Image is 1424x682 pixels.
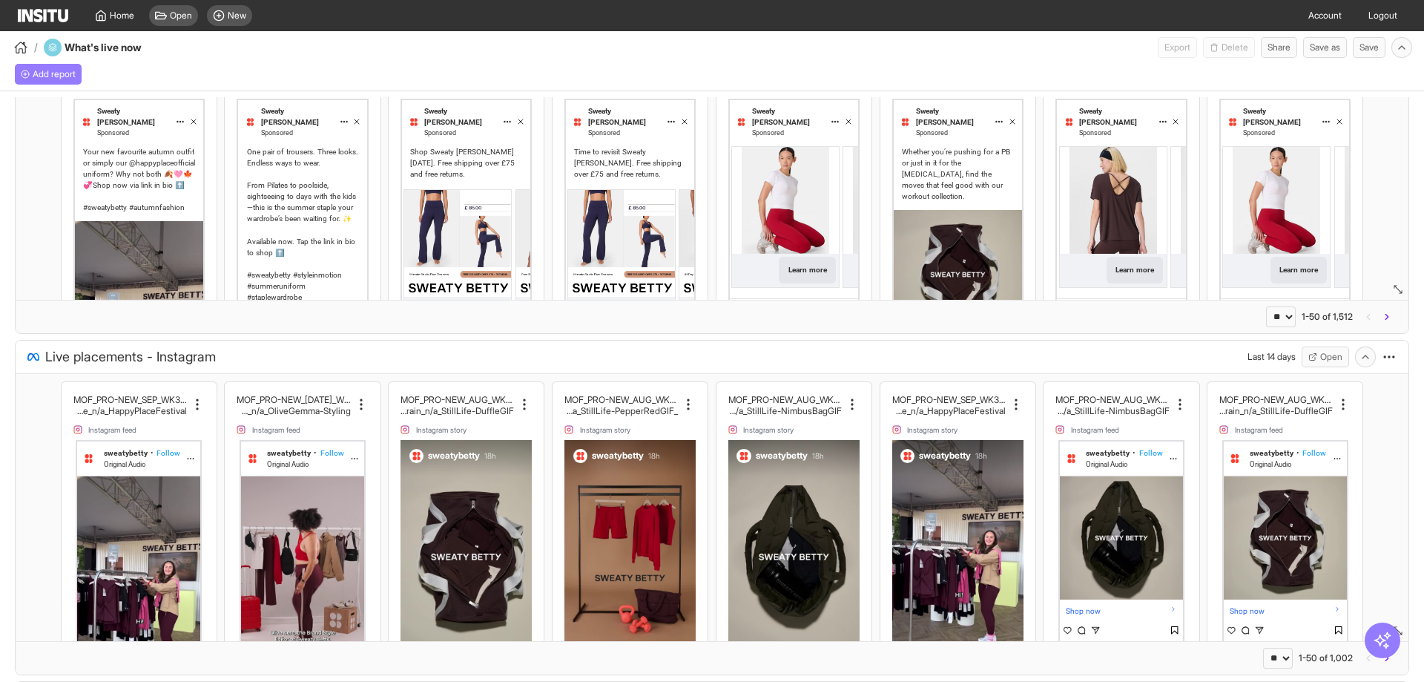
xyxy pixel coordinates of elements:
span: Sponsored [261,129,293,137]
div: Shop now [1060,600,1183,623]
div: What's live now [44,39,182,56]
h2: _MultiFran_Secondary_Train_n/a_StillLife-PepperRedGIF [564,405,678,416]
h2: t_MultiFran_Secondary_Live_n/a_StillLife-NimbusBagGIF [728,405,842,416]
div: One pair of trousers. Three looks. Endless ways to wear. From Pilates to poolside, sightseeing to... [247,146,359,304]
button: Delete [1203,37,1255,58]
span: You cannot delete a preset report. [1203,37,1255,58]
h4: What's live now [65,40,182,55]
img: sweatybetty [82,451,96,465]
span: sweatybetty [1086,448,1130,458]
button: Learn more [1107,257,1163,283]
svg: More Options [1168,453,1179,464]
span: sweatybetty [1250,448,1293,458]
span: Instagram story [907,426,957,433]
span: Instagram feed [88,426,136,433]
div: MOF_PRO-NEW_AUG_WK33_Video_10sUnder_FullPrice_MultiCat_MultiFran_Secondary_Train_n/a_StillLife-Du... [400,394,514,416]
span: Home [110,10,134,22]
button: Export [1158,37,1197,58]
button: Share [1261,37,1297,58]
div: 1-50 of 1,002 [1299,652,1353,664]
div: Add a report to get started [15,64,82,85]
span: Follow [1139,448,1163,458]
div: Shop now [1224,600,1347,623]
span: Follow [156,448,180,458]
div: Last 14 days [1247,351,1296,363]
h2: MOF_PRO-NEW_SEP_WK36_Video_30sUnder_FullPrice_Multi [892,394,1006,405]
span: Live placements - Instagram [45,347,216,367]
span: Sponsored [916,129,948,137]
h2: iCat_Explorer_GangGang_Live_n/a_OliveGemma-Styling [237,405,350,416]
div: MOF_PRO-NEW_JUL_WK31_Video_20sUnder_FullPrice_MultiCat_Explorer_GangGang_Live_n/a_OliveGemma-Styling [237,394,350,416]
span: Sponsored [752,129,784,137]
div: Time to revisit Sweaty [PERSON_NAME]. Free shipping over £75 and free returns. [574,146,686,180]
span: Sweaty [PERSON_NAME] [916,107,974,126]
h2: Cat_MultiFran_Secondary_Live_n/a_HappyPlaceFestival [73,405,187,416]
span: Sponsored [1079,129,1111,137]
span: Original Audio [104,460,145,468]
h2: MOF_PRO-NEW_AUG_WK33_Video_10sUnder_FullPrice_MultiCa [728,394,842,405]
svg: More Options [349,453,360,464]
span: Sweaty [PERSON_NAME] [1079,107,1137,126]
button: Save as [1303,37,1347,58]
span: sweatybetty [267,448,311,458]
span: Sponsored [1243,129,1275,137]
h2: MOF_PRO-NEW_AUG_WK33_Video_10sUnder_FullPrice_MultiCat [564,394,678,405]
span: Instagram feed [252,426,300,433]
span: Instagram story [743,426,794,433]
span: Instagram story [416,426,467,433]
h2: at_MultiFran_Secondary_Train_n/a_StillLife-DuffleGIF [1219,405,1333,416]
span: / [34,40,38,55]
span: Open [170,10,192,22]
h2: MOF_PRO-NEW_SEP_WK36_Video_30sUnder_FullPrice_Multi [73,394,187,405]
img: Sweaty Betty [571,116,584,128]
h2: t_MultiFran_Secondary_Live_n/a_StillLife-NimbusBagGIF [1055,405,1169,416]
span: New [228,10,246,22]
div: MOF_PRO-NEW_SEP_WK36_Video_30sUnder_FullPrice_MultiCat_MultiFran_Secondary_Live_n/a_HappyPlaceFes... [73,394,187,416]
button: Open [1302,347,1349,367]
button: Add report [15,64,82,85]
div: MOF_PRO-NEW_AUG_WK33_Video_10sUnder_FullPrice_MultiCat_MultiFran_Secondary_Live_n/a_StillLife-Nim... [728,394,842,416]
span: Instagram feed [1071,426,1119,433]
button: Learn more [1270,257,1327,283]
div: Whether you’re pushing for a PB or just in it for the [MEDICAL_DATA], find the moves that feel go... [902,146,1014,203]
div: MOF_PRO-NEW_AUG_WK33_Video_10sUnder_FullPrice_MultiCat_MultiFran_Secondary_Live_n/a_StillLife-Nim... [1055,394,1169,416]
span: Sweaty [PERSON_NAME] [1243,107,1301,126]
img: Sweaty Betty [735,116,748,128]
span: Follow [320,448,344,458]
h2: at_MultiFran_Secondary_Train_n/a_StillLife-DuffleGIF [400,405,514,416]
svg: More Options [1332,453,1342,464]
span: sweatybetty [104,448,148,458]
h2: MOF_PRO-NEW_[DATE]_WK31_Video_20sUnder_FullPrice_Mult [237,394,350,405]
button: Learn more [779,257,835,283]
span: • [314,448,317,458]
img: sweatybetty [245,451,260,465]
button: Save [1353,37,1385,58]
img: Sweaty Betty [80,116,93,128]
span: Original Audio [267,460,309,468]
button: / [12,39,38,56]
span: Sweaty [PERSON_NAME] [97,107,155,126]
div: MOF_PRO-NEW_AUG_WK33_Video_10sUnder_FullPrice_MultiCat_MultiFran_Secondary_Train_n/a_StillLife-Du... [1219,394,1333,416]
h2: MOF_PRO-NEW_AUG_WK33_Video_10sUnder_FullPrice_MultiC [400,394,514,405]
div: 1-50 of 1,512 [1302,311,1353,323]
h2: MOF_PRO-NEW_AUG_WK33_Video_10sUnder_FullPrice_MultiCa [1055,394,1169,405]
svg: More Options [185,453,196,464]
span: Can currently only export from Insights reports. [1158,37,1197,58]
span: Follow [1302,448,1326,458]
span: Sponsored [588,129,620,137]
img: Sweaty Betty [244,116,257,128]
img: sweatybetty [1227,451,1242,465]
span: Sweaty [PERSON_NAME] [752,107,810,126]
span: Sweaty [PERSON_NAME] [261,107,319,126]
div: Shop Sweaty [PERSON_NAME] [DATE]. Free shipping over £75 and free returns. [410,146,522,180]
span: Instagram story [580,426,630,433]
span: • [1133,448,1135,458]
span: Sponsored [97,129,129,137]
img: Sweaty Betty [1226,116,1239,128]
span: Instagram feed [1235,426,1283,433]
div: Your new favourite autumn outfit or simply our @happyplaceofficial uniform? Why not both 🍂🩷🍁💞Shop... [83,146,195,214]
h2: Cat_MultiFran_Secondary_Live_n/a_HappyPlaceFestival [892,405,1006,416]
img: Sweaty Betty [899,116,912,128]
span: Add report [33,68,76,80]
span: Sponsored [424,129,456,137]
